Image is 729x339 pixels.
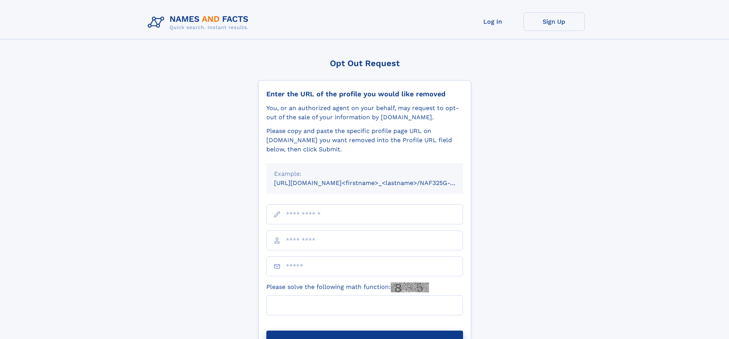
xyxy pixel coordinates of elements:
[266,127,463,154] div: Please copy and paste the specific profile page URL on [DOMAIN_NAME] you want removed into the Pr...
[524,12,585,31] a: Sign Up
[266,104,463,122] div: You, or an authorized agent on your behalf, may request to opt-out of the sale of your informatio...
[274,169,455,178] div: Example:
[274,179,478,187] small: [URL][DOMAIN_NAME]<firstname>_<lastname>/NAF325G-xxxxxxxx
[258,58,471,68] div: Opt Out Request
[145,12,255,33] img: Logo Names and Facts
[266,90,463,98] div: Enter the URL of the profile you would like removed
[266,282,429,292] label: Please solve the following math function:
[462,12,524,31] a: Log In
